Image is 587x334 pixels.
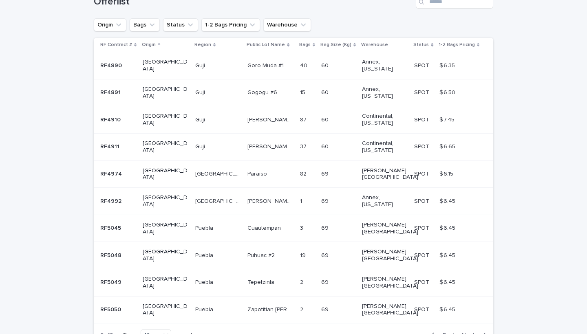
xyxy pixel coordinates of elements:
[143,113,188,127] p: [GEOGRAPHIC_DATA]
[247,142,294,150] p: Uraga Harsu Haro lot #3 Natural
[195,142,207,150] p: Guji
[321,142,330,150] p: 60
[320,40,351,49] p: Bag Size (Kg)
[100,223,123,232] p: RF5045
[247,196,294,205] p: Jose Juarez Alonso
[321,61,330,69] p: 60
[300,88,307,96] p: 15
[247,115,294,123] p: Uraga Goro Muda lot #1 Natural
[130,18,160,31] button: Bags
[194,40,211,49] p: Region
[100,40,132,49] p: RF Contract #
[321,88,330,96] p: 60
[321,196,330,205] p: 69
[300,250,307,259] p: 19
[94,215,493,242] tr: RF5045RF5045 [GEOGRAPHIC_DATA]PueblaPuebla CuautempanCuautempan 33 6969 [PERSON_NAME], [GEOGRAPHI...
[414,250,431,259] p: SPOT
[439,142,457,150] p: $ 6.65
[94,133,493,160] tr: RF4911RF4911 [GEOGRAPHIC_DATA]GujiGuji [PERSON_NAME] Harsu [PERSON_NAME] lot #3 Natural[PERSON_NA...
[195,250,215,259] p: Puebla
[439,250,457,259] p: $ 6.45
[195,115,207,123] p: Guji
[100,196,123,205] p: RF4992
[414,61,431,69] p: SPOT
[143,276,188,290] p: [GEOGRAPHIC_DATA]
[100,305,123,313] p: RF5050
[300,305,305,313] p: 2
[321,277,330,286] p: 69
[100,115,122,123] p: RF4910
[247,169,269,178] p: Paraiso
[414,305,431,313] p: SPOT
[439,40,475,49] p: 1-2 Bags Pricing
[247,277,276,286] p: Tepetzinla
[143,303,188,317] p: [GEOGRAPHIC_DATA]
[247,88,279,96] p: Gogogu #6
[100,61,124,69] p: RF4890
[100,277,123,286] p: RF5049
[94,296,493,323] tr: RF5050RF5050 [GEOGRAPHIC_DATA]PueblaPuebla Zapotitlan [PERSON_NAME]Zapotitlan [PERSON_NAME] 22 69...
[439,277,457,286] p: $ 6.45
[195,88,207,96] p: Guji
[439,305,457,313] p: $ 6.45
[414,142,431,150] p: SPOT
[94,18,126,31] button: Origin
[195,277,215,286] p: Puebla
[94,52,493,79] tr: RF4890RF4890 [GEOGRAPHIC_DATA]GujiGuji Goro Muda #1Goro Muda #1 4040 6060 Annex, [US_STATE] SPOTS...
[299,40,311,49] p: Bags
[143,59,188,73] p: [GEOGRAPHIC_DATA]
[100,169,124,178] p: RF4974
[143,194,188,208] p: [GEOGRAPHIC_DATA]
[143,248,188,262] p: [GEOGRAPHIC_DATA]
[263,18,311,31] button: Warehouse
[163,18,198,31] button: Status
[143,222,188,235] p: [GEOGRAPHIC_DATA]
[247,305,294,313] p: Zapotitlan de Mendez
[94,106,493,134] tr: RF4910RF4910 [GEOGRAPHIC_DATA]GujiGuji [PERSON_NAME] Muda lot #1 Natural[PERSON_NAME] Muda lot #1...
[100,88,122,96] p: RF4891
[439,223,457,232] p: $ 6.45
[143,167,188,181] p: [GEOGRAPHIC_DATA]
[94,188,493,215] tr: RF4992RF4992 [GEOGRAPHIC_DATA][GEOGRAPHIC_DATA][GEOGRAPHIC_DATA] [PERSON_NAME] [PERSON_NAME][PERS...
[100,142,121,150] p: RF4911
[439,169,455,178] p: $ 6.15
[143,86,188,100] p: [GEOGRAPHIC_DATA]
[414,277,431,286] p: SPOT
[321,169,330,178] p: 69
[195,196,242,205] p: [GEOGRAPHIC_DATA]
[94,79,493,106] tr: RF4891RF4891 [GEOGRAPHIC_DATA]GujiGuji Gogogu #6Gogogu #6 1515 6060 Annex, [US_STATE] SPOTSPOT $ ...
[413,40,429,49] p: Status
[321,223,330,232] p: 69
[414,169,431,178] p: SPOT
[414,196,431,205] p: SPOT
[247,223,282,232] p: Cuautempan
[361,40,388,49] p: Warehouse
[94,242,493,269] tr: RF5048RF5048 [GEOGRAPHIC_DATA]PueblaPuebla Puhuac #2Puhuac #2 1919 6969 [PERSON_NAME], [GEOGRAPHI...
[100,250,123,259] p: RF5048
[439,115,456,123] p: $ 7.45
[321,305,330,313] p: 69
[300,61,309,69] p: 40
[414,115,431,123] p: SPOT
[195,61,207,69] p: Guji
[300,277,305,286] p: 2
[247,40,285,49] p: Public Lot Name
[94,269,493,296] tr: RF5049RF5049 [GEOGRAPHIC_DATA]PueblaPuebla TepetzinlaTepetzinla 22 6969 [PERSON_NAME], [GEOGRAPHI...
[321,115,330,123] p: 60
[300,196,304,205] p: 1
[195,305,215,313] p: Puebla
[300,115,308,123] p: 87
[142,40,156,49] p: Origin
[247,250,276,259] p: Puhuac #2
[300,142,308,150] p: 37
[143,140,188,154] p: [GEOGRAPHIC_DATA]
[321,250,330,259] p: 69
[300,169,308,178] p: 82
[414,223,431,232] p: SPOT
[94,160,493,188] tr: RF4974RF4974 [GEOGRAPHIC_DATA][GEOGRAPHIC_DATA][GEOGRAPHIC_DATA] ParaisoParaiso 8282 6969 [PERSON...
[247,61,285,69] p: Goro Muda #1
[201,18,260,31] button: 1-2 Bags Pricing
[439,196,457,205] p: $ 6.45
[300,223,305,232] p: 3
[195,169,242,178] p: [GEOGRAPHIC_DATA]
